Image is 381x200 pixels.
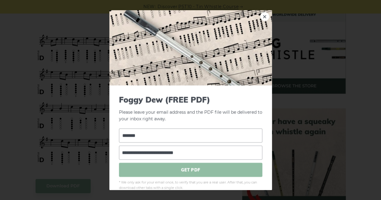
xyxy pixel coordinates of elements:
[109,10,272,85] img: Tin Whistle Tab Preview
[119,95,262,104] span: Foggy Dew (FREE PDF)
[119,95,262,122] p: Please leave your email address and the PDF file will be delivered to your inbox right away.
[119,163,262,177] span: GET PDF
[119,180,262,191] span: * We only ask for your email once, to verify that you are a real user. After that, you can downlo...
[260,12,269,21] a: ×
